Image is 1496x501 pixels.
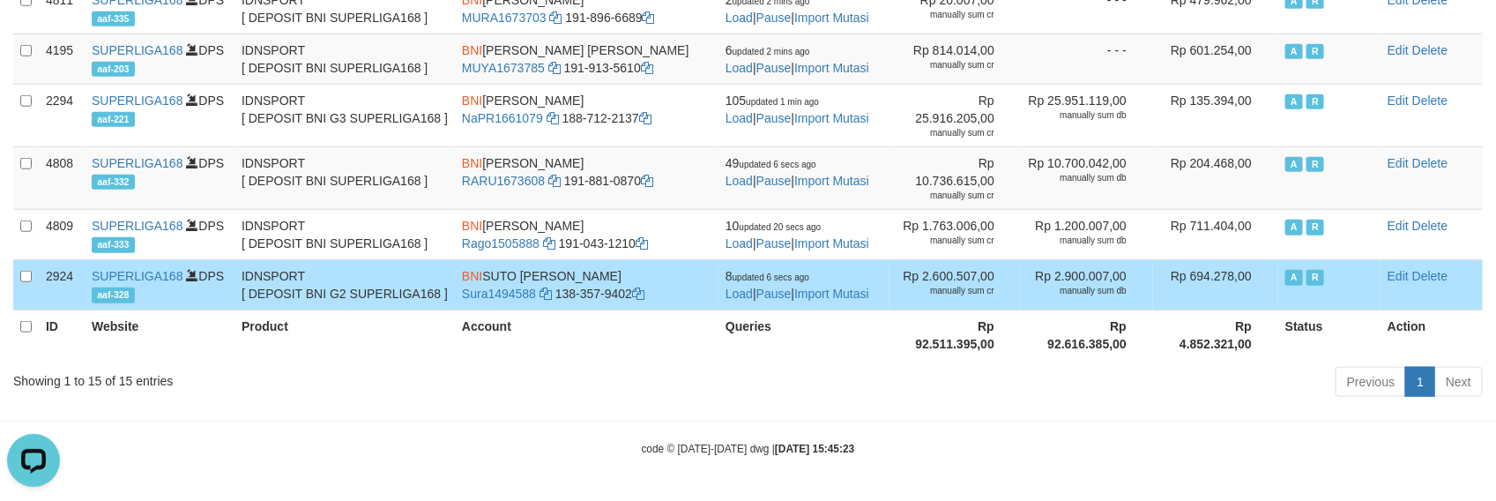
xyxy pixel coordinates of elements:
span: BNI [462,93,482,108]
span: | | [726,43,869,75]
a: Pause [756,174,792,188]
a: Delete [1412,156,1448,170]
a: Import Mutasi [794,111,869,125]
span: Running [1306,44,1324,59]
td: Rp 10.700.042,00 [1021,147,1153,210]
th: ID [39,310,85,361]
span: | | [726,219,869,250]
a: Edit [1388,219,1409,233]
div: manually sum db [1028,235,1127,247]
th: Rp 92.511.395,00 [889,310,1021,361]
a: Pause [756,287,792,301]
span: updated 6 secs ago [740,160,816,169]
a: RARU1673608 [462,174,545,188]
td: IDNSPORT [ DEPOSIT BNI SUPERLIGA168 ] [234,210,455,260]
a: Rago1505888 [462,236,540,250]
div: manually sum db [1028,285,1127,297]
div: manually sum cr [897,9,994,21]
span: Active [1285,44,1303,59]
a: Import Mutasi [794,61,869,75]
a: 1 [1405,367,1435,397]
a: Pause [756,111,792,125]
td: [PERSON_NAME] 191-881-0870 [455,147,718,210]
a: Load [726,174,753,188]
span: updated 6 secs ago [733,273,809,282]
td: [PERSON_NAME] 188-712-2137 [455,84,718,146]
a: Copy 1887122137 to clipboard [639,111,651,125]
td: 2294 [39,84,85,146]
div: Showing 1 to 15 of 15 entries [13,365,610,390]
a: Edit [1388,93,1409,108]
span: aaf-203 [92,62,135,77]
td: DPS [85,84,234,146]
span: | | [726,269,869,301]
span: Active [1285,94,1303,109]
span: Active [1285,220,1303,235]
td: Rp 25.916.205,00 [889,84,1021,146]
a: Copy 1919135610 to clipboard [641,61,653,75]
a: Edit [1388,156,1409,170]
td: Rp 2.900.007,00 [1021,260,1153,310]
a: Copy MURA1673703 to clipboard [550,11,562,25]
td: 4808 [39,147,85,210]
div: manually sum db [1028,109,1127,122]
td: Rp 25.951.119,00 [1021,84,1153,146]
td: 2924 [39,260,85,310]
a: Copy 1910431210 to clipboard [636,236,648,250]
a: Copy 1383579402 to clipboard [632,287,644,301]
a: Edit [1388,269,1409,283]
td: Rp 601.254,00 [1153,34,1278,84]
a: Copy MUYA1673785 to clipboard [548,61,561,75]
a: Previous [1336,367,1406,397]
td: DPS [85,34,234,84]
a: SUPERLIGA168 [92,156,183,170]
a: Pause [756,61,792,75]
a: NaPR1661079 [462,111,543,125]
td: DPS [85,260,234,310]
td: Rp 135.394,00 [1153,84,1278,146]
span: aaf-328 [92,288,135,303]
td: Rp 2.600.507,00 [889,260,1021,310]
th: Action [1381,310,1483,361]
span: 105 [726,93,819,108]
span: | | [726,93,869,125]
td: - - - [1021,34,1153,84]
span: updated 1 min ago [746,97,819,107]
div: manually sum cr [897,190,994,202]
td: Rp 814.014,00 [889,34,1021,84]
a: SUPERLIGA168 [92,43,183,57]
a: SUPERLIGA168 [92,219,183,233]
a: Copy 1918966689 to clipboard [643,11,655,25]
a: Load [726,287,753,301]
a: Delete [1412,269,1448,283]
th: Queries [718,310,889,361]
span: updated 2 mins ago [733,47,810,56]
span: aaf-332 [92,175,135,190]
span: aaf-335 [92,11,135,26]
span: 10 [726,219,821,233]
span: BNI [462,43,482,57]
td: 4195 [39,34,85,84]
span: BNI [462,269,482,283]
a: Load [726,61,753,75]
a: Copy Sura1494588 to clipboard [540,287,552,301]
td: Rp 694.278,00 [1153,260,1278,310]
a: Load [726,111,753,125]
td: Rp 204.468,00 [1153,147,1278,210]
span: BNI [462,156,482,170]
td: [PERSON_NAME] 191-043-1210 [455,210,718,260]
div: manually sum cr [897,235,994,247]
a: SUPERLIGA168 [92,93,183,108]
a: MURA1673703 [462,11,547,25]
span: Active [1285,270,1303,285]
a: Pause [756,11,792,25]
a: MUYA1673785 [462,61,545,75]
td: IDNSPORT [ DEPOSIT BNI G2 SUPERLIGA168 ] [234,260,455,310]
span: BNI [462,219,482,233]
span: Running [1306,94,1324,109]
a: Pause [756,236,792,250]
th: Product [234,310,455,361]
th: Website [85,310,234,361]
span: aaf-333 [92,237,135,252]
a: Copy Rago1505888 to clipboard [543,236,555,250]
